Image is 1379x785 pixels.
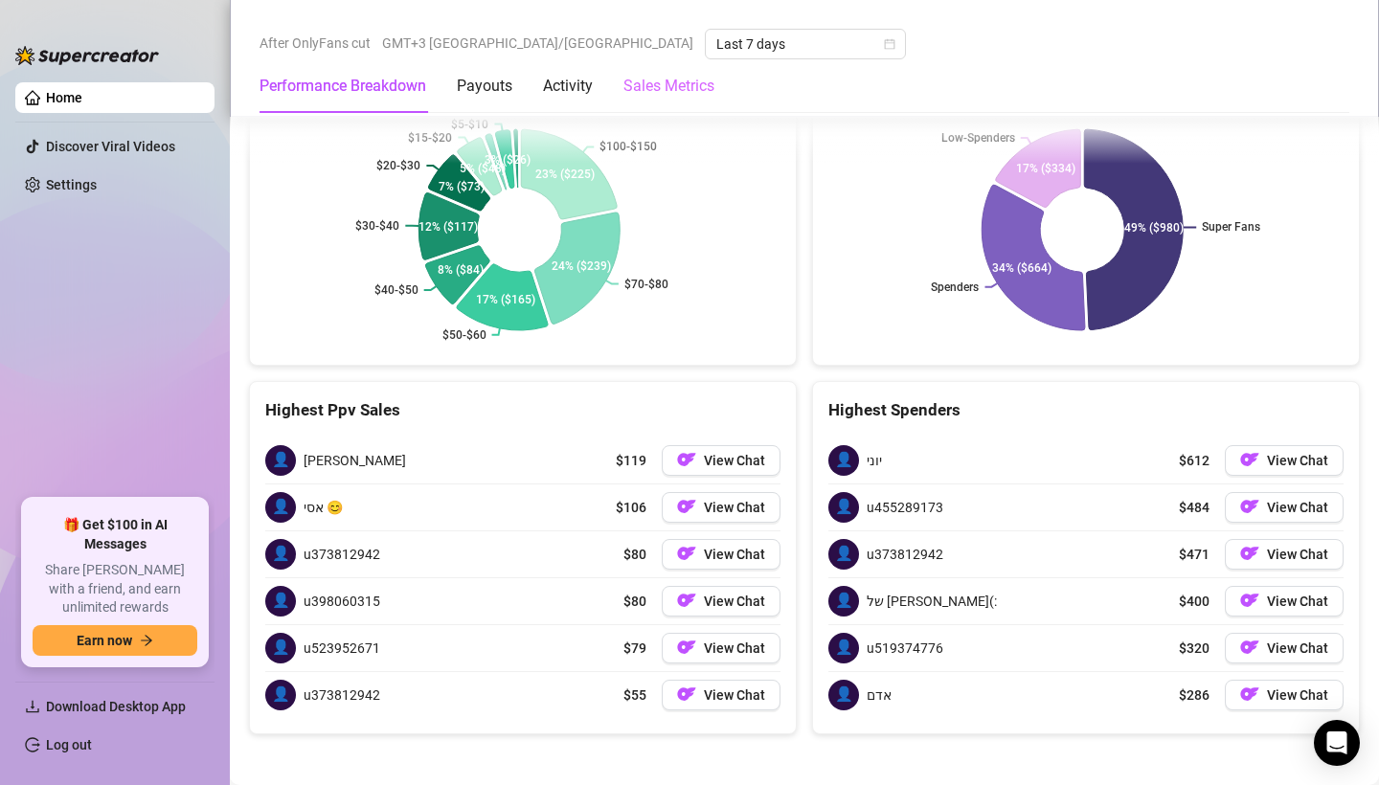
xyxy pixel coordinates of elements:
[1225,586,1344,617] button: OFView Chat
[140,634,153,647] span: arrow-right
[77,633,132,648] span: Earn now
[33,561,197,617] span: Share [PERSON_NAME] with a friend, and earn unlimited rewards
[374,283,418,297] text: $40-$50
[265,633,296,663] span: 👤
[33,516,197,553] span: 🎁 Get $100 in AI Messages
[662,586,780,617] button: OFView Chat
[376,159,420,172] text: $20-$30
[884,38,895,50] span: calendar
[828,586,859,617] span: 👤
[1314,720,1360,766] div: Open Intercom Messenger
[265,445,296,476] span: 👤
[442,328,486,342] text: $50-$60
[451,117,488,130] text: $5-$10
[828,397,1344,423] div: Highest Spenders
[1267,640,1328,656] span: View Chat
[623,638,646,659] span: $79
[265,586,296,617] span: 👤
[616,497,646,518] span: $106
[260,29,371,57] span: After OnlyFans cut
[867,544,943,565] span: u373812942
[1225,680,1344,710] button: OFView Chat
[1179,684,1209,706] span: $286
[867,638,943,659] span: u519374776
[716,30,894,58] span: Last 7 days
[46,139,175,154] a: Discover Viral Videos
[828,680,859,710] span: 👤
[704,500,765,515] span: View Chat
[1267,500,1328,515] span: View Chat
[1267,594,1328,609] span: View Chat
[677,638,696,657] img: OF
[1267,453,1328,468] span: View Chat
[1202,220,1260,234] text: Super Fans
[265,680,296,710] span: 👤
[1240,591,1259,610] img: OF
[382,29,693,57] span: GMT+3 [GEOGRAPHIC_DATA]/[GEOGRAPHIC_DATA]
[1225,492,1344,523] button: OFView Chat
[46,737,92,752] a: Log out
[1179,450,1209,471] span: $612
[355,219,399,233] text: $30-$40
[15,46,159,65] img: logo-BBDzfeDw.svg
[304,450,406,471] span: [PERSON_NAME]
[304,544,380,565] span: u373812942
[1179,591,1209,612] span: $400
[623,75,714,98] div: Sales Metrics
[662,539,780,570] button: OFView Chat
[704,453,765,468] span: View Chat
[677,544,696,563] img: OF
[304,638,380,659] span: u523952671
[1267,547,1328,562] span: View Chat
[1240,684,1259,704] img: OF
[662,445,780,476] button: OFView Chat
[304,497,343,518] span: אסי 😊
[46,90,82,105] a: Home
[543,75,593,98] div: Activity
[623,544,646,565] span: $80
[623,684,646,706] span: $55
[677,684,696,704] img: OF
[931,280,979,294] text: Spenders
[1225,633,1344,663] button: OFView Chat
[1225,539,1344,570] button: OFView Chat
[304,591,380,612] span: u398060315
[662,492,780,523] a: OFView Chat
[941,131,1015,145] text: Low-Spenders
[265,539,296,570] span: 👤
[1225,445,1344,476] button: OFView Chat
[704,547,765,562] span: View Chat
[1267,687,1328,703] span: View Chat
[677,450,696,469] img: OF
[704,687,765,703] span: View Chat
[457,75,512,98] div: Payouts
[867,497,943,518] span: u455289173
[265,492,296,523] span: 👤
[623,591,646,612] span: $80
[662,633,780,663] button: OFView Chat
[46,177,97,192] a: Settings
[1240,544,1259,563] img: OF
[704,594,765,609] span: View Chat
[828,445,859,476] span: 👤
[599,140,657,153] text: $100-$150
[1179,638,1209,659] span: $320
[828,633,859,663] span: 👤
[662,680,780,710] a: OFView Chat
[867,450,882,471] span: יוני
[265,397,780,423] div: Highest Ppv Sales
[677,497,696,516] img: OF
[46,699,186,714] span: Download Desktop App
[677,591,696,610] img: OF
[624,278,668,291] text: $70-$80
[616,450,646,471] span: $119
